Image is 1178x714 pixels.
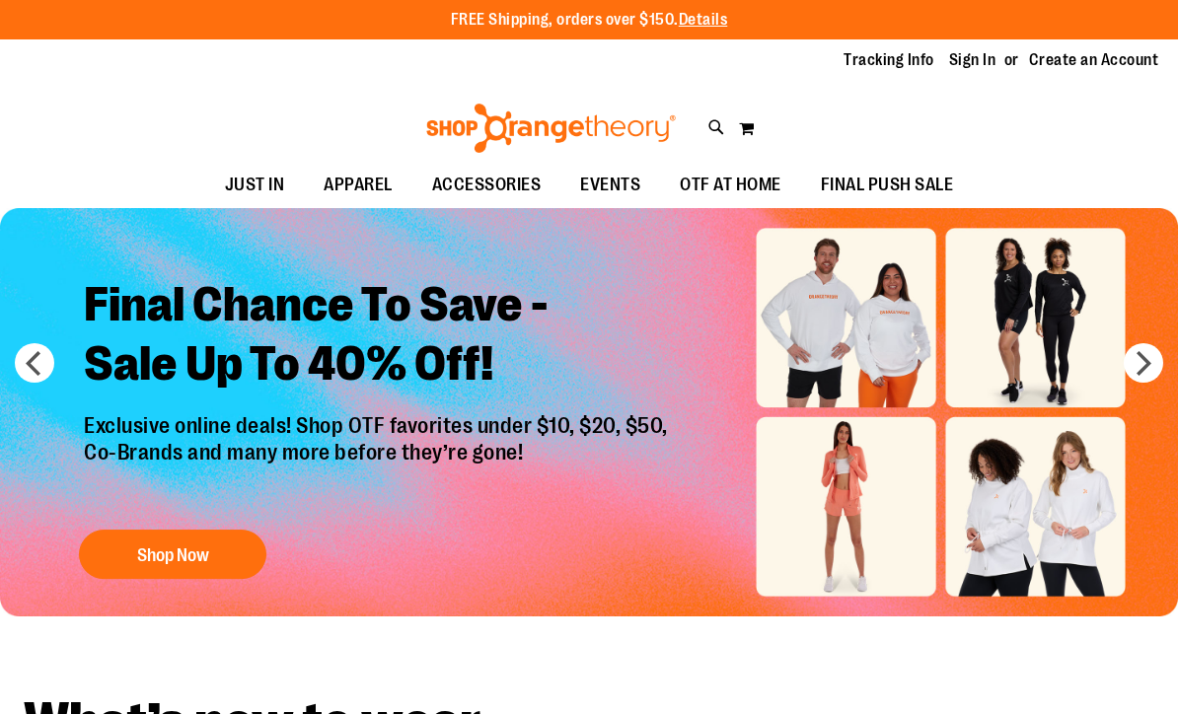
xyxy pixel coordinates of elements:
a: Tracking Info [844,49,934,71]
a: APPAREL [304,163,412,208]
a: Create an Account [1029,49,1159,71]
a: ACCESSORIES [412,163,561,208]
span: APPAREL [324,163,393,207]
p: FREE Shipping, orders over $150. [451,9,728,32]
button: Shop Now [79,530,266,579]
a: JUST IN [205,163,305,208]
a: Details [679,11,728,29]
a: Final Chance To Save -Sale Up To 40% Off! Exclusive online deals! Shop OTF favorites under $10, $... [69,260,688,589]
span: OTF AT HOME [680,163,781,207]
button: prev [15,343,54,383]
a: Sign In [949,49,996,71]
button: next [1124,343,1163,383]
p: Exclusive online deals! Shop OTF favorites under $10, $20, $50, Co-Brands and many more before th... [69,413,688,510]
span: JUST IN [225,163,285,207]
a: OTF AT HOME [660,163,801,208]
h2: Final Chance To Save - Sale Up To 40% Off! [69,260,688,413]
img: Shop Orangetheory [423,104,679,153]
a: EVENTS [560,163,660,208]
a: FINAL PUSH SALE [801,163,974,208]
span: EVENTS [580,163,640,207]
span: FINAL PUSH SALE [821,163,954,207]
span: ACCESSORIES [432,163,542,207]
